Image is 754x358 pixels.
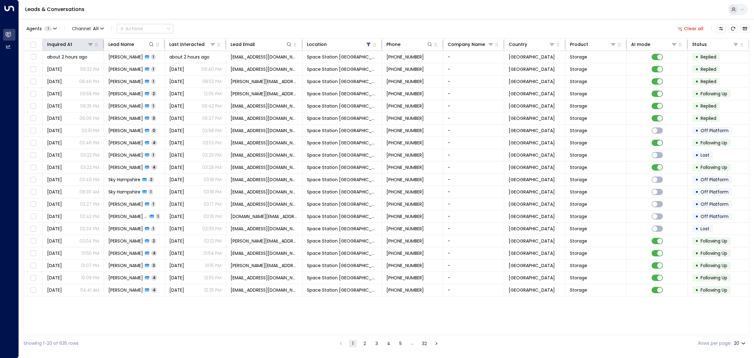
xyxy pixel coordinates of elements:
[29,127,37,135] span: Toggle select row
[80,226,99,232] p: 02:34 PM
[203,140,221,146] p: 03:53 PM
[509,103,555,109] span: United Kingdom
[117,24,173,33] div: Button group with a nested menu
[47,250,62,256] span: Sep 14, 2025
[202,226,221,232] p: 02:39 PM
[47,152,62,158] span: Sep 13, 2025
[151,152,156,158] span: 1
[120,26,143,31] div: Actions
[701,54,716,60] span: Replied
[108,238,143,244] span: Kerry Wilkinson
[307,152,377,158] span: Space Station Wakefield
[443,235,505,247] td: -
[203,250,221,256] p: 01:54 PM
[386,164,424,171] span: +447938166988
[509,226,555,232] span: United Kingdom
[80,152,99,158] p: 03:22 PM
[570,41,616,48] div: Product
[701,127,729,134] span: Off Platform
[151,201,156,207] span: 1
[108,250,143,256] span: Asre Khan
[692,41,739,48] div: Status
[509,54,555,60] span: United Kingdom
[443,112,505,124] td: -
[108,226,143,232] span: Paul Mcdonald
[448,41,485,48] div: Company Name
[307,41,327,48] div: Location
[509,238,555,244] span: United Kingdom
[701,103,716,109] span: Replied
[108,66,143,72] span: Satinder Jandu
[108,127,143,134] span: Robert Dunham
[149,177,154,182] span: 2
[151,226,156,231] span: 1
[701,91,727,97] span: Following Up
[108,164,143,171] span: Christopher Cunningham
[80,201,99,207] p: 02:27 PM
[386,115,424,121] span: +447964948750
[231,213,298,220] span: agosney92.ag@gmail.com
[443,186,505,198] td: -
[695,236,698,246] div: •
[47,127,62,134] span: Yesterday
[386,250,424,256] span: +447472785831
[729,24,737,33] span: Refresh
[93,26,99,31] span: All
[701,189,729,195] span: Off Platform
[108,140,143,146] span: Lauren Thompson
[443,125,505,137] td: -
[47,140,62,146] span: Sep 14, 2025
[156,214,160,219] span: 1
[701,201,729,207] span: Off Platform
[385,340,392,347] button: Go to page 4
[692,41,707,48] div: Status
[108,189,140,195] span: Sky Hampshire
[695,211,698,222] div: •
[386,54,424,60] span: +447946219404
[570,41,588,48] div: Product
[151,115,156,121] span: 3
[231,41,255,48] div: Lead Email
[570,54,587,60] span: Storage
[443,63,505,75] td: -
[151,91,156,96] span: 2
[169,127,184,134] span: Yesterday
[169,115,184,121] span: Yesterday
[570,66,587,72] span: Storage
[509,201,555,207] span: United Kingdom
[202,115,221,121] p: 06:37 PM
[695,88,698,99] div: •
[740,24,749,33] button: Archived Leads
[169,41,205,48] div: Last Interacted
[307,238,377,244] span: Space Station Wakefield
[307,213,377,220] span: Space Station Wakefield
[307,201,377,207] span: Space Station Wakefield
[231,226,298,232] span: Paulmcd574@googlemail.com
[695,137,698,148] div: •
[443,272,505,284] td: -
[47,103,62,109] span: Yesterday
[169,103,184,109] span: Yesterday
[231,238,298,244] span: kerry.wilkinson@hotmail.co.uk
[509,164,555,171] span: United Kingdom
[701,238,727,244] span: Following Up
[47,201,62,207] span: Yesterday
[698,340,731,347] label: Rows per page:
[349,340,357,347] button: page 1
[151,165,157,170] span: 4
[695,162,698,173] div: •
[509,152,555,158] span: United Kingdom
[47,66,62,72] span: Yesterday
[386,103,424,109] span: +447449294400
[169,201,184,207] span: Yesterday
[307,78,377,85] span: Space Station Wakefield
[570,176,587,183] span: Storage
[204,238,221,244] p: 02:12 PM
[443,210,505,222] td: -
[108,213,148,220] span: Gosney Gosney
[307,164,377,171] span: Space Station Wakefield
[307,54,377,60] span: Space Station Wakefield
[307,140,377,146] span: Space Station Wakefield
[695,223,698,234] div: •
[80,213,99,220] p: 02:43 PM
